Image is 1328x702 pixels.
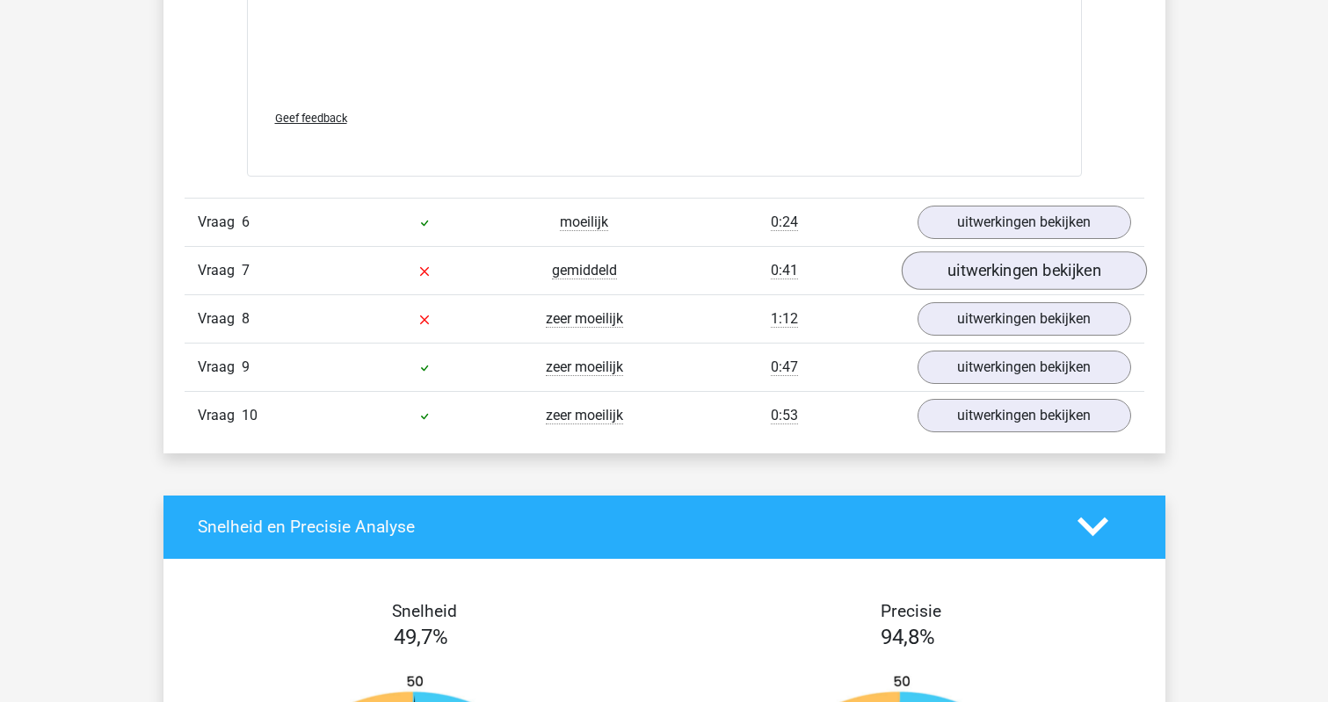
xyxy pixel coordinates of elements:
[198,517,1051,537] h4: Snelheid en Precisie Analyse
[198,601,651,621] h4: Snelheid
[394,625,448,649] span: 49,7%
[242,407,258,423] span: 10
[918,399,1131,432] a: uitwerkingen bekijken
[771,358,798,376] span: 0:47
[242,213,250,230] span: 6
[771,310,798,328] span: 1:12
[546,310,623,328] span: zeer moeilijk
[198,357,242,378] span: Vraag
[552,262,617,279] span: gemiddeld
[918,302,1131,336] a: uitwerkingen bekijken
[546,358,623,376] span: zeer moeilijk
[198,405,242,426] span: Vraag
[771,213,798,231] span: 0:24
[918,351,1131,384] a: uitwerkingen bekijken
[881,625,935,649] span: 94,8%
[546,407,623,424] span: zeer moeilijk
[198,308,242,329] span: Vraag
[242,262,250,279] span: 7
[901,251,1146,290] a: uitwerkingen bekijken
[560,213,608,231] span: moeilijk
[685,601,1138,621] h4: Precisie
[771,407,798,424] span: 0:53
[198,212,242,233] span: Vraag
[242,310,250,327] span: 8
[771,262,798,279] span: 0:41
[242,358,250,375] span: 9
[918,206,1131,239] a: uitwerkingen bekijken
[275,112,347,125] span: Geef feedback
[198,260,242,281] span: Vraag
